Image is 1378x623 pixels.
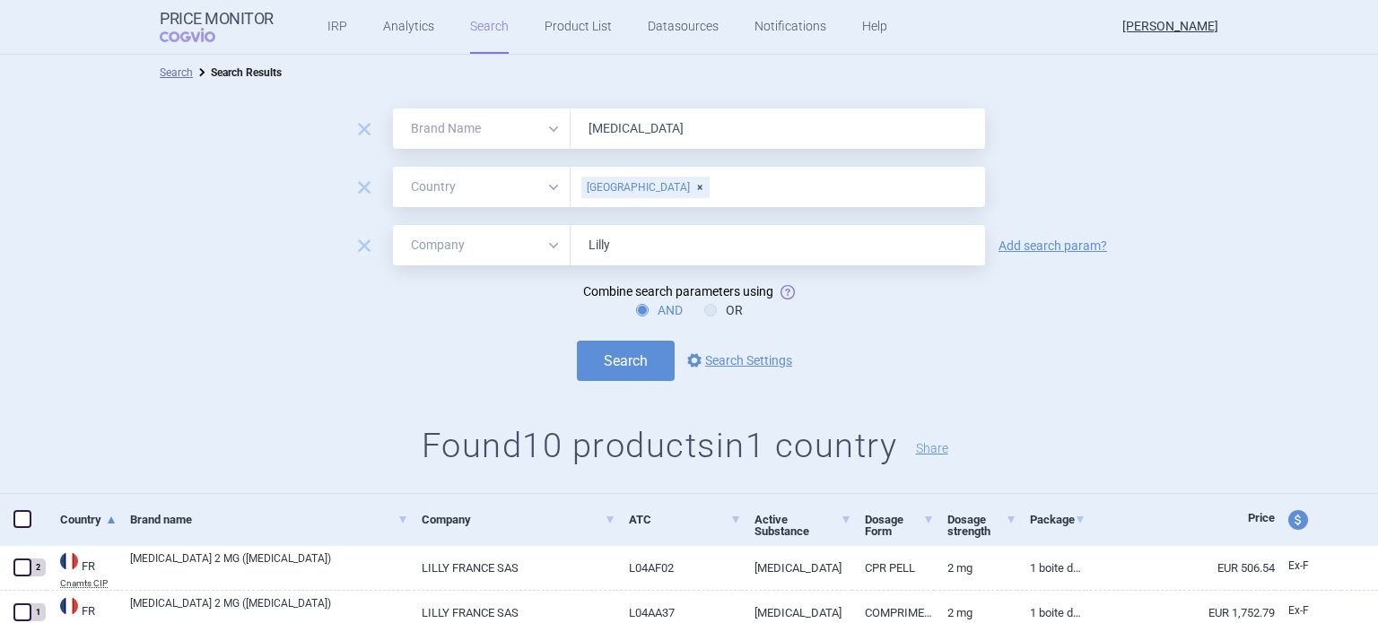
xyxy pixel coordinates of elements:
[160,28,240,42] span: COGVIO
[629,498,742,541] a: ATC
[60,597,78,615] img: France
[999,239,1107,252] a: Add search param?
[636,301,683,319] label: AND
[1275,553,1341,580] a: Ex-F
[30,603,46,621] div: 1
[211,66,282,79] strong: Search Results
[865,498,934,553] a: Dosage Form
[47,550,117,588] a: FRFRCnamts CIP
[1030,498,1086,541] a: Package
[422,498,615,541] a: Company
[60,552,78,570] img: France
[577,341,675,381] button: Search
[684,350,792,371] a: Search Settings
[581,177,710,198] div: [GEOGRAPHIC_DATA]
[583,284,773,299] span: Combine search parameters using
[1288,604,1309,617] span: Ex-factory price
[160,10,274,44] a: Price MonitorCOGVIO
[408,546,615,590] a: LILLY FRANCE SAS
[1086,546,1275,590] a: EUR 506.54
[947,498,1016,553] a: Dosage strength
[160,10,274,28] strong: Price Monitor
[1288,559,1309,572] span: Ex-factory price
[1248,511,1275,524] span: Price
[60,579,117,588] abbr: Cnamts CIP — Database of National Insurance Fund for Salaried Worker (code CIP), France.
[30,558,46,576] div: 2
[704,301,743,319] label: OR
[916,442,948,454] button: Share
[615,546,742,590] a: L04AF02
[193,64,282,82] li: Search Results
[130,550,408,583] a: [MEDICAL_DATA] 2 MG ([MEDICAL_DATA])
[1016,546,1086,590] a: 1 BOITE DE 28, COMPRIMÉS PELLICULÉS
[851,546,934,590] a: CPR PELL
[160,66,193,79] a: Search
[60,498,117,541] a: Country
[754,498,851,553] a: Active Substance
[741,546,851,590] a: [MEDICAL_DATA]
[160,64,193,82] li: Search
[130,498,408,541] a: Brand name
[934,546,1016,590] a: 2 mg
